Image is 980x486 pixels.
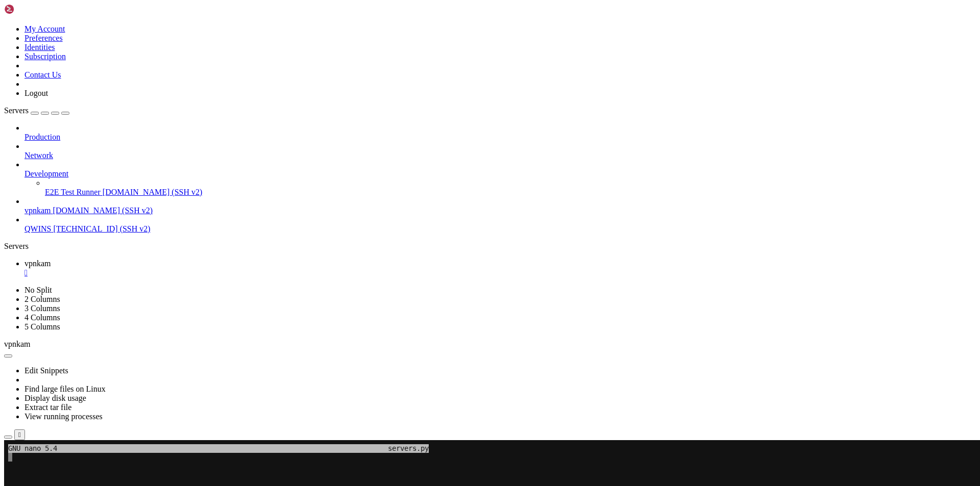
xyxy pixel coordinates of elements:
a: 2 Columns [24,295,60,303]
span: M-W [327,412,339,420]
span: vpnkam [4,340,31,348]
img: Shellngn [4,4,63,14]
a: My Account [24,24,65,33]
span: ^O [29,403,37,412]
a: Production [24,133,976,142]
span: M-A [241,403,253,412]
div: Servers [4,242,976,251]
span: ^G [4,403,12,412]
span: ^X [4,412,12,420]
span: QWINS [24,224,51,233]
span: ^B [384,403,392,412]
a: Contact Us [24,70,61,79]
span: M-Q [339,403,351,412]
span: ^F [355,412,363,420]
span: vpnkam [24,206,51,215]
li: vpnkam [DOMAIN_NAME] (SSH v2) [24,197,976,215]
a: View running processes [24,412,103,421]
a: Find large files on Linux [24,385,106,393]
span: Development [24,169,68,178]
a: Development [24,169,976,178]
span: ^\ [73,412,82,420]
span: Servers [4,106,29,115]
x-row: Help Write Out Where Is Cut Execute Location Undo Set Mark To Bracket Previous Back [4,403,847,412]
li: Production [24,123,976,142]
span: ^R [29,412,37,420]
a: Identities [24,43,55,52]
span: [ New File ] [376,394,425,403]
span: [TECHNICAL_ID] (SSH v2) [53,224,150,233]
a: 4 Columns [24,313,60,322]
a: Display disk usage [24,394,86,402]
span: vpnkam [24,259,51,268]
span: M-U [212,403,225,412]
span: ^J [139,412,147,420]
span: ^T [135,403,143,412]
span: Network [24,151,53,160]
span: M-E [225,412,237,420]
a: QWINS [TECHNICAL_ID] (SSH v2) [24,224,976,234]
a: E2E Test Runner [DOMAIN_NAME] (SSH v2) [45,188,976,197]
div:  [18,431,21,439]
li: Development [24,160,976,197]
span: E2E Test Runner [45,188,101,196]
button:  [14,429,25,440]
span: [DOMAIN_NAME] (SSH v2) [103,188,203,196]
a: Servers [4,106,69,115]
a: Network [24,151,976,160]
a:  [24,268,976,277]
a: Edit Snippets [24,366,68,375]
a: 5 Columns [24,322,60,331]
a: vpnkam [DOMAIN_NAME] (SSH v2) [24,206,976,215]
li: E2E Test Runner [DOMAIN_NAME] (SSH v2) [45,178,976,197]
a: Extract tar file [24,403,71,412]
a: Logout [24,89,48,97]
span: [DOMAIN_NAME] (SSH v2) [53,206,153,215]
span: ^K [114,403,122,412]
span: M-] [286,403,298,412]
x-row: Exit Read File Replace Paste Justify Go To Line Redo Copy Where Was Next Forward [4,412,847,420]
span: GNU nano 5.4 servers.py [4,4,425,13]
li: QWINS [TECHNICAL_ID] (SSH v2) [24,215,976,234]
a: No Split [24,286,52,294]
span: ^W [73,403,82,412]
div: (0, 1) [4,13,8,21]
span: Production [24,133,60,141]
a: 3 Columns [24,304,60,313]
span: M-6 [253,412,265,420]
span: ^_ [176,412,184,420]
span: ^U [110,412,118,420]
span: ^Q [282,412,290,420]
a: Preferences [24,34,63,42]
a: vpnkam [24,259,976,277]
li: Network [24,142,976,160]
span: ^C [171,403,180,412]
a: Subscription [24,52,66,61]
